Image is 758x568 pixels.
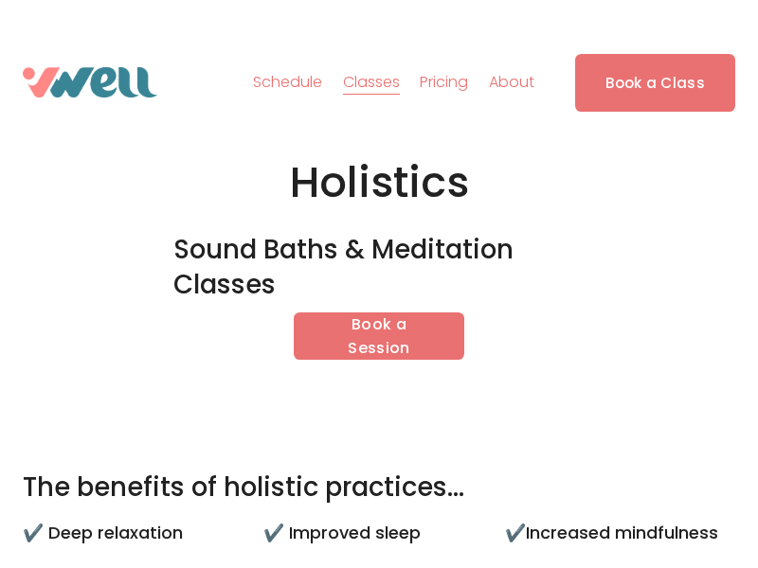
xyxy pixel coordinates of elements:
span: Classes [343,69,400,97]
a: Schedule [253,67,322,98]
h4: ✔️ Improved sleep [263,522,494,545]
a: Book a Session [294,312,464,360]
a: Book a Class [575,54,735,112]
h3: Sound Baths & Meditation Classes [173,233,585,302]
a: folder dropdown [343,67,400,98]
h4: ✔️ Deep relaxation [23,522,253,545]
h1: Holistics [113,156,644,208]
img: VWell [23,67,157,98]
a: folder dropdown [489,67,534,98]
span: About [489,69,534,97]
a: Pricing [420,67,468,98]
h4: ✔️Increased mindfulness [505,522,735,545]
h3: The benefits of holistic practices… [23,470,585,506]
